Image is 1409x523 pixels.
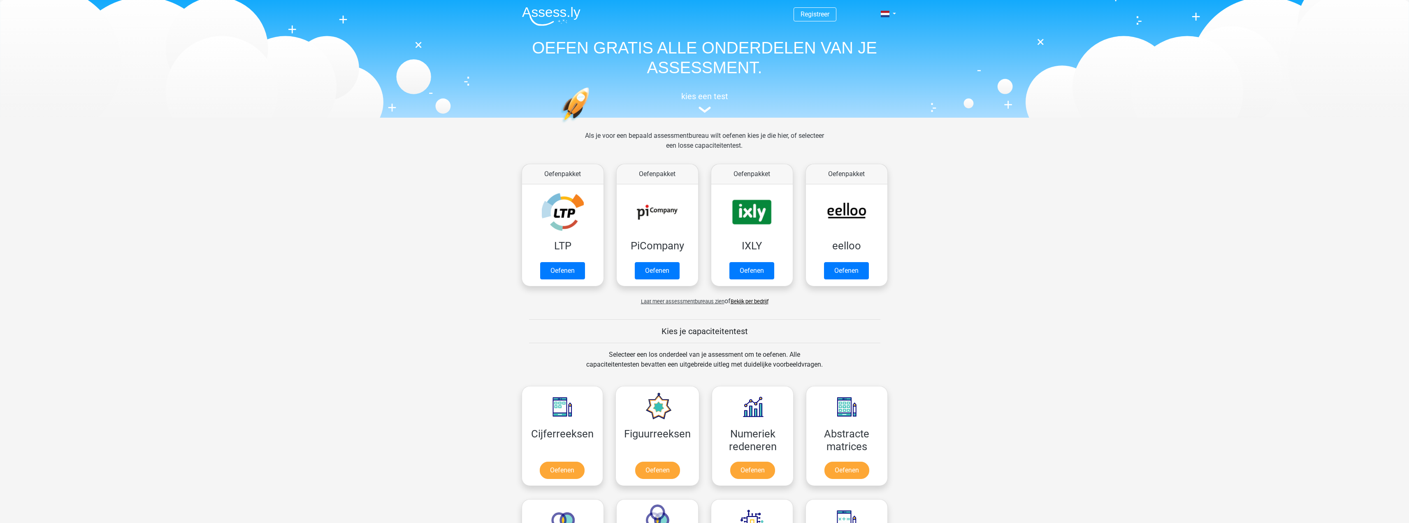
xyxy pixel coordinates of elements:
[515,91,894,101] h5: kies een test
[540,262,585,279] a: Oefenen
[515,290,894,306] div: of
[731,298,768,305] a: Bekijk per bedrijf
[515,91,894,113] a: kies een test
[578,350,831,379] div: Selecteer een los onderdeel van je assessment om te oefenen. Alle capaciteitentesten bevatten een...
[729,262,774,279] a: Oefenen
[522,7,580,26] img: Assessly
[801,10,829,18] a: Registreer
[515,38,894,77] h1: OEFEN GRATIS ALLE ONDERDELEN VAN JE ASSESSMENT.
[730,462,775,479] a: Oefenen
[540,462,585,479] a: Oefenen
[699,107,711,113] img: assessment
[824,262,869,279] a: Oefenen
[824,462,869,479] a: Oefenen
[635,262,680,279] a: Oefenen
[641,298,724,305] span: Laat meer assessmentbureaus zien
[529,326,880,336] h5: Kies je capaciteitentest
[635,462,680,479] a: Oefenen
[578,131,831,160] div: Als je voor een bepaald assessmentbureau wilt oefenen kies je die hier, of selecteer een losse ca...
[561,87,621,162] img: oefenen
